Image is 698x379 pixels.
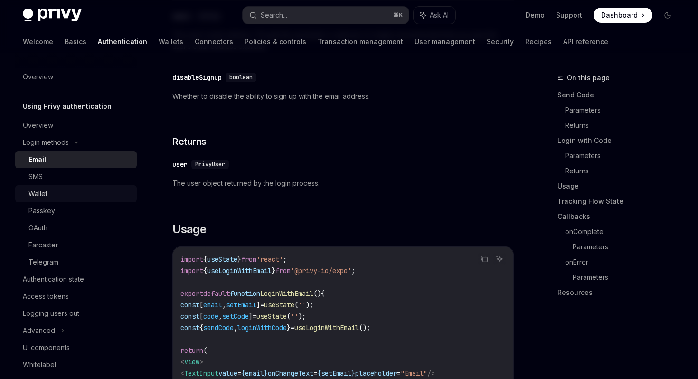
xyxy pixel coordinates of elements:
[23,342,70,353] div: UI components
[28,239,58,251] div: Farcaster
[203,323,234,332] span: sendCode
[241,255,256,264] span: from
[98,30,147,53] a: Authentication
[573,270,683,285] a: Parameters
[199,301,203,309] span: [
[237,255,241,264] span: }
[427,369,435,378] span: />
[23,274,84,285] div: Authentication state
[321,369,351,378] span: setEmail
[222,312,249,321] span: setCode
[23,9,82,22] img: dark logo
[180,266,203,275] span: import
[199,358,203,366] span: >
[306,301,313,309] span: );
[594,8,652,23] a: Dashboard
[218,312,222,321] span: ,
[264,301,294,309] span: useState
[557,179,683,194] a: Usage
[172,135,207,148] span: Returns
[565,148,683,163] a: Parameters
[15,305,137,322] a: Logging users out
[557,87,683,103] a: Send Code
[260,289,313,298] span: LoginWithEmail
[253,312,256,321] span: =
[317,369,321,378] span: {
[401,369,427,378] span: "Email"
[318,30,403,53] a: Transaction management
[287,323,291,332] span: }
[260,301,264,309] span: =
[23,101,112,112] h5: Using Privy authentication
[172,160,188,169] div: user
[272,266,275,275] span: }
[15,254,137,271] a: Telegram
[359,323,370,332] span: ();
[557,285,683,300] a: Resources
[172,178,514,189] span: The user object returned by the login process.
[563,30,608,53] a: API reference
[249,312,253,321] span: ]
[256,312,287,321] span: useState
[245,369,264,378] span: email
[203,312,218,321] span: code
[195,30,233,53] a: Connectors
[478,253,490,265] button: Copy the contents from the code block
[195,161,225,168] span: PrivyUser
[15,117,137,134] a: Overview
[28,171,43,182] div: SMS
[493,253,506,265] button: Ask AI
[264,369,268,378] span: }
[207,266,272,275] span: useLoginWithEmail
[565,255,683,270] a: onError
[291,266,351,275] span: '@privy-io/expo'
[199,312,203,321] span: [
[351,266,355,275] span: ;
[180,323,199,332] span: const
[275,266,291,275] span: from
[15,237,137,254] a: Farcaster
[203,266,207,275] span: {
[28,256,58,268] div: Telegram
[557,209,683,224] a: Callbacks
[23,325,55,336] div: Advanced
[203,289,230,298] span: default
[199,323,203,332] span: {
[15,339,137,356] a: UI components
[567,72,610,84] span: On this page
[15,219,137,237] a: OAuth
[23,308,79,319] div: Logging users out
[180,346,203,355] span: return
[15,202,137,219] a: Passkey
[351,369,355,378] span: }
[397,369,401,378] span: =
[15,68,137,85] a: Overview
[180,289,203,298] span: export
[23,120,53,131] div: Overview
[218,369,237,378] span: value
[172,73,222,82] div: disableSignup
[172,222,206,237] span: Usage
[268,369,313,378] span: onChangeText
[557,133,683,148] a: Login with Code
[203,301,222,309] span: email
[291,323,294,332] span: =
[245,30,306,53] a: Policies & controls
[234,323,237,332] span: ,
[283,255,287,264] span: ;
[415,30,475,53] a: User management
[180,301,199,309] span: const
[321,289,325,298] span: {
[256,255,283,264] span: 'react'
[184,358,199,366] span: View
[23,30,53,53] a: Welcome
[291,312,298,321] span: ''
[28,154,46,165] div: Email
[23,291,69,302] div: Access tokens
[229,74,253,81] span: boolean
[241,369,245,378] span: {
[159,30,183,53] a: Wallets
[15,271,137,288] a: Authentication state
[660,8,675,23] button: Toggle dark mode
[180,255,203,264] span: import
